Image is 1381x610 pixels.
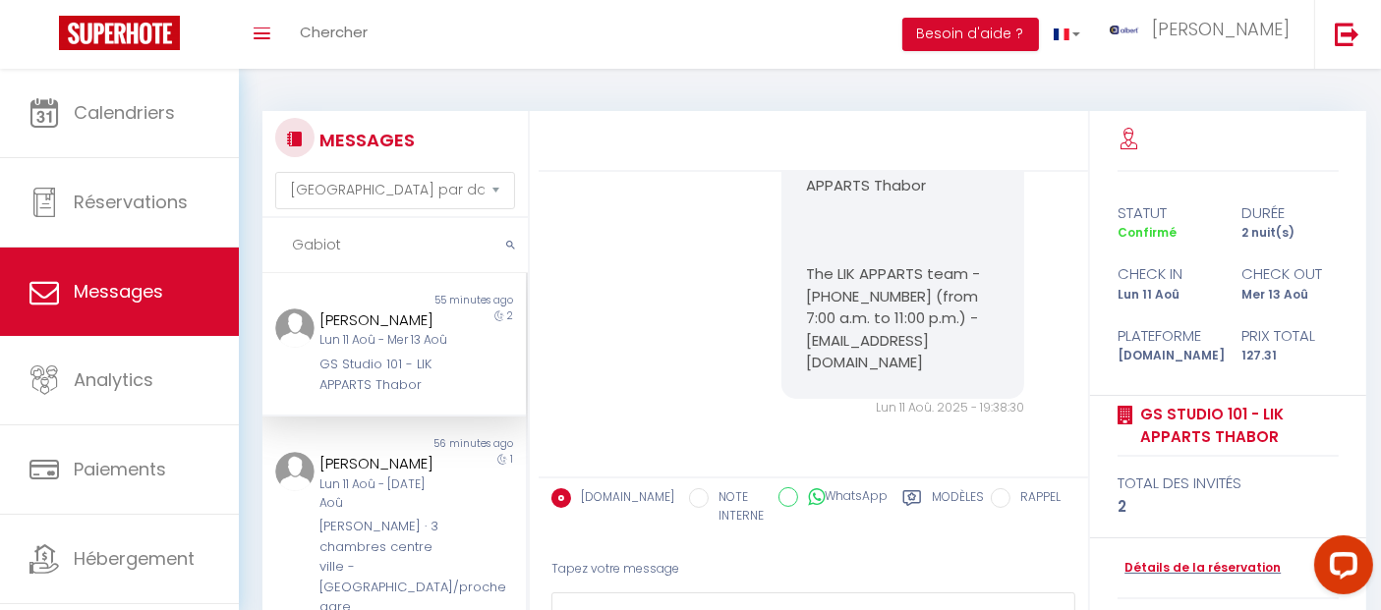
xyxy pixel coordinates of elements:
[74,546,195,571] span: Hébergement
[300,22,368,42] span: Chercher
[781,399,1024,417] div: Lun 11 Aoû. 2025 - 19:38:30
[319,475,447,513] div: Lun 11 Aoû - [DATE] Aoû
[902,18,1039,51] button: Besoin d'aide ?
[1118,559,1281,578] a: Détails de la réservation
[59,16,180,50] img: Super Booking
[394,293,526,308] div: 55 minutes ago
[932,488,984,528] label: Modèles
[74,190,188,214] span: Réservations
[507,308,513,323] span: 2
[262,218,528,273] input: Rechercher un mot clé
[74,100,175,125] span: Calendriers
[1118,471,1339,495] div: total des invités
[319,308,447,332] div: [PERSON_NAME]
[1298,527,1381,610] iframe: LiveChat chat widget
[571,488,674,510] label: [DOMAIN_NAME]
[1110,26,1139,34] img: ...
[1105,262,1228,286] div: check in
[1105,201,1228,225] div: statut
[1105,347,1228,365] div: [DOMAIN_NAME]
[394,436,526,452] div: 56 minutes ago
[275,452,315,491] img: ...
[319,452,447,475] div: [PERSON_NAME]
[1229,347,1352,365] div: 127.31
[806,153,1000,197] p: GS Studio 101 - LIK APPARTS Thabor
[315,118,415,162] h3: MESSAGES
[798,487,888,509] label: WhatsApp
[806,263,1000,374] p: The LIK APPARTS team - [PHONE_NUMBER] (from 7:00 a.m. to 11:00 p.m.) - [EMAIL_ADDRESS][DOMAIN_NAME]
[551,545,1075,593] div: Tapez votre message
[1229,262,1352,286] div: check out
[1105,324,1228,348] div: Plateforme
[319,355,447,395] div: GS Studio 101 - LIK APPARTS Thabor
[1229,324,1352,348] div: Prix total
[275,308,315,348] img: ...
[1118,224,1177,241] span: Confirmé
[1229,286,1352,305] div: Mer 13 Aoû
[1118,495,1339,519] div: 2
[510,452,513,467] span: 1
[1010,488,1061,510] label: RAPPEL
[709,488,764,526] label: NOTE INTERNE
[74,367,153,392] span: Analytics
[1105,286,1228,305] div: Lun 11 Aoû
[1152,17,1290,41] span: [PERSON_NAME]
[74,279,163,304] span: Messages
[1133,403,1339,449] a: GS Studio 101 - LIK APPARTS Thabor
[1229,201,1352,225] div: durée
[319,331,447,350] div: Lun 11 Aoû - Mer 13 Aoû
[1229,224,1352,243] div: 2 nuit(s)
[74,457,166,481] span: Paiements
[1335,22,1359,46] img: logout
